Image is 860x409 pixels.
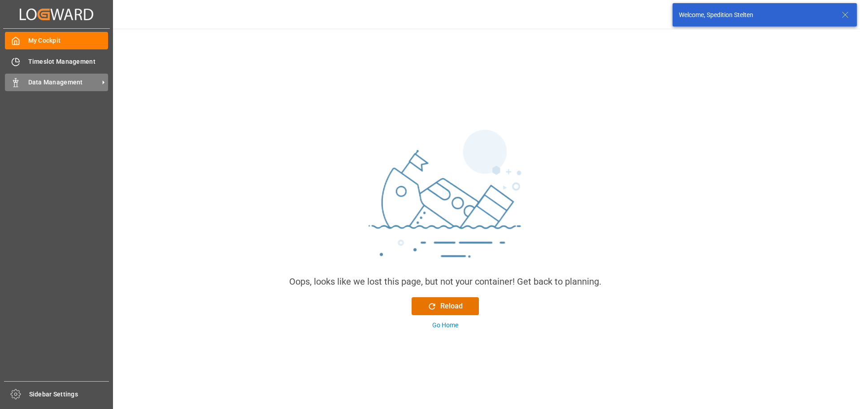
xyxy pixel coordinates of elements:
[28,57,109,66] span: Timeslot Management
[5,53,108,70] a: Timeslot Management
[28,78,99,87] span: Data Management
[432,321,458,330] div: Go Home
[412,297,479,315] button: Reload
[289,275,601,288] div: Oops, looks like we lost this page, but not your container! Get back to planning.
[311,126,580,275] img: sinking_ship.png
[29,390,109,399] span: Sidebar Settings
[679,10,833,20] div: Welcome, Spedition Stelten
[412,321,479,330] button: Go Home
[5,32,108,49] a: My Cockpit
[28,36,109,45] span: My Cockpit
[427,301,463,312] div: Reload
